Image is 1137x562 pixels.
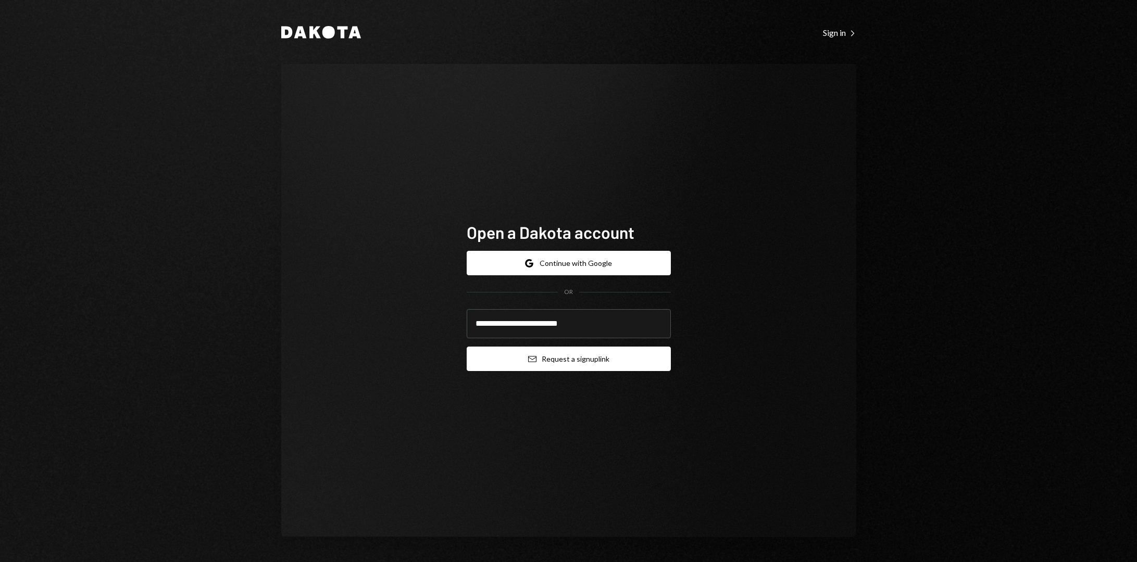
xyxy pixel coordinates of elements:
a: Sign in [823,27,856,38]
button: Continue with Google [467,251,671,275]
h1: Open a Dakota account [467,222,671,242]
button: Request a signuplink [467,347,671,371]
div: OR [564,288,573,297]
div: Sign in [823,28,856,38]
